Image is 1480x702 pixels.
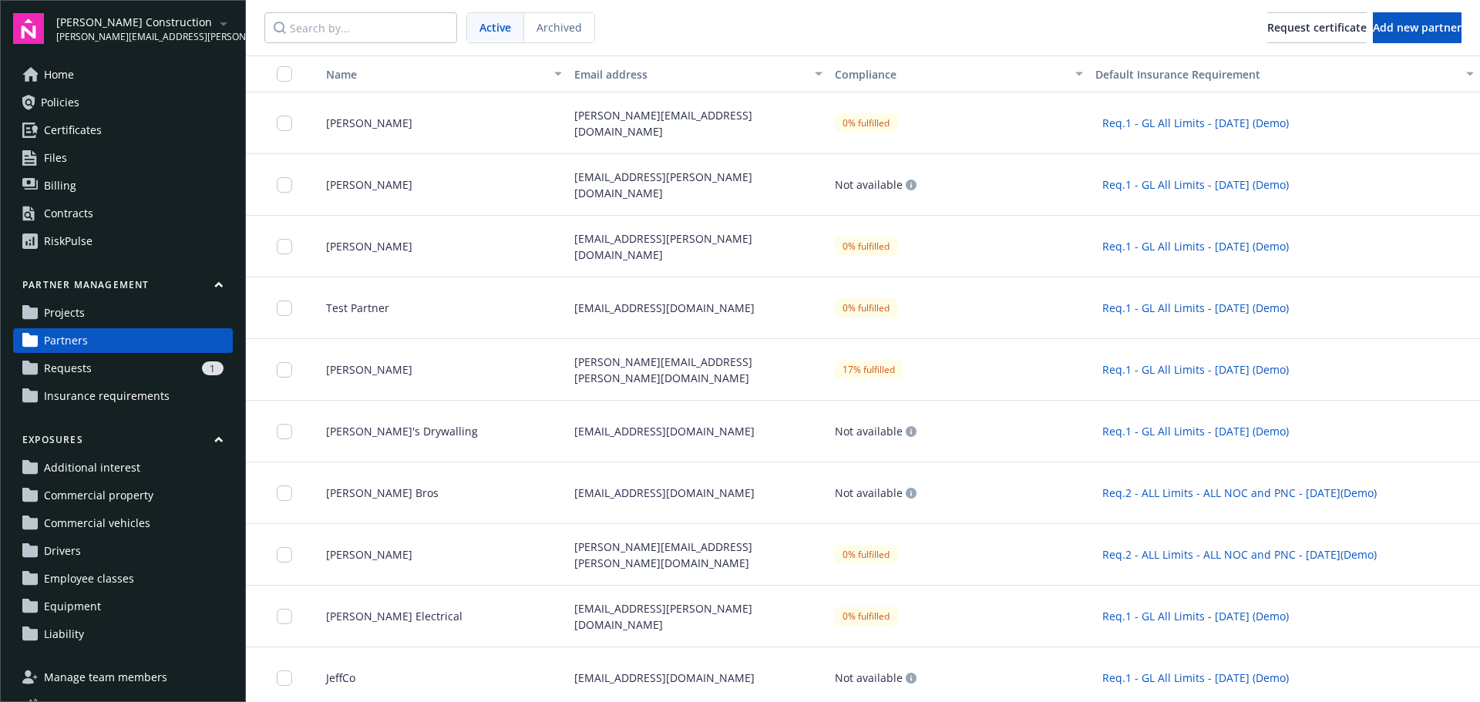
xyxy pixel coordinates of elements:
span: [PERSON_NAME] Bros [314,485,439,501]
span: [PERSON_NAME] [314,546,412,563]
div: Name [314,66,545,82]
div: [PERSON_NAME][EMAIL_ADDRESS][PERSON_NAME][DOMAIN_NAME] [568,524,829,586]
div: 0% fulfilled [835,606,897,626]
a: Insurance requirements [13,384,233,408]
button: Req.1 - GL All Limits - [DATE] (Demo) [1095,604,1296,628]
div: [EMAIL_ADDRESS][PERSON_NAME][DOMAIN_NAME] [568,154,829,216]
span: Billing [44,173,76,198]
span: Commercial property [44,483,153,508]
span: Manage team members [44,665,167,690]
div: [EMAIL_ADDRESS][DOMAIN_NAME] [568,277,829,339]
span: Req.1 - GL All Limits - [DATE] (Demo) [1102,361,1289,378]
a: Home [13,62,233,87]
span: Drivers [44,539,81,563]
div: 0% fulfilled [835,113,897,133]
div: Not available [835,426,917,437]
div: 17% fulfilled [835,360,903,379]
div: Not available [835,180,917,190]
span: Active [479,19,511,35]
span: Insurance requirements [44,384,170,408]
div: [EMAIL_ADDRESS][PERSON_NAME][DOMAIN_NAME] [568,586,829,647]
span: [PERSON_NAME][EMAIL_ADDRESS][PERSON_NAME][DOMAIN_NAME] [56,30,214,44]
div: [EMAIL_ADDRESS][PERSON_NAME][DOMAIN_NAME] [568,216,829,277]
span: Req.1 - GL All Limits - [DATE] (Demo) [1102,115,1289,131]
span: Additional interest [44,455,140,480]
span: Equipment [44,594,101,619]
div: [EMAIL_ADDRESS][DOMAIN_NAME] [568,401,829,462]
a: Commercial property [13,483,233,508]
a: Drivers [13,539,233,563]
span: Liability [44,622,84,647]
span: Partners [44,328,88,353]
div: Default Insurance Requirement [1095,66,1457,82]
a: Billing [13,173,233,198]
input: Search by... [264,12,457,43]
input: Toggle Row Selected [277,301,292,316]
span: Req.1 - GL All Limits - [DATE] (Demo) [1102,423,1289,439]
button: Req.1 - GL All Limits - [DATE] (Demo) [1095,666,1296,690]
span: Req.1 - GL All Limits - [DATE] (Demo) [1102,670,1289,686]
div: [EMAIL_ADDRESS][DOMAIN_NAME] [568,462,829,524]
a: Equipment [13,594,233,619]
div: Not available [835,673,917,684]
span: JeffCo [314,670,355,686]
button: Req.1 - GL All Limits - [DATE] (Demo) [1095,234,1296,258]
span: Commercial vehicles [44,511,150,536]
span: Policies [41,90,79,115]
input: Toggle Row Selected [277,547,292,563]
span: [PERSON_NAME] [314,238,412,254]
button: Email address [568,55,829,92]
div: Not available [835,488,917,499]
span: Archived [536,19,582,35]
a: Files [13,146,233,170]
span: [PERSON_NAME] [314,361,412,378]
input: Toggle Row Selected [277,424,292,439]
input: Toggle Row Selected [277,116,292,131]
div: 0% fulfilled [835,298,897,317]
div: Email address [574,66,806,82]
div: 0% fulfilled [835,545,897,564]
a: Policies [13,90,233,115]
img: navigator-logo.svg [13,13,44,44]
button: Exposures [13,433,233,452]
span: Req.1 - GL All Limits - [DATE] (Demo) [1102,608,1289,624]
button: Req.1 - GL All Limits - [DATE] (Demo) [1095,358,1296,381]
span: Files [44,146,67,170]
a: RiskPulse [13,229,233,254]
input: Toggle Row Selected [277,670,292,686]
span: Req.1 - GL All Limits - [DATE] (Demo) [1102,238,1289,254]
div: RiskPulse [44,229,92,254]
a: Commercial vehicles [13,511,233,536]
button: Req.1 - GL All Limits - [DATE] (Demo) [1095,173,1296,196]
span: Req.2 - ALL Limits - ALL NOC and PNC - [DATE](Demo) [1102,546,1377,563]
div: Contracts [44,201,93,226]
button: Request certificate [1267,12,1367,43]
span: Projects [44,301,85,325]
span: Certificates [44,118,102,143]
button: Default Insurance Requirement [1089,55,1480,92]
div: Toggle SortBy [314,66,545,82]
span: [PERSON_NAME] [314,115,412,131]
button: Req.2 - ALL Limits - ALL NOC and PNC - [DATE](Demo) [1095,481,1384,505]
span: Requests [44,356,92,381]
span: [PERSON_NAME] [314,176,412,193]
a: Employee classes [13,566,233,591]
span: Test Partner [314,300,389,316]
div: 0% fulfilled [835,237,897,256]
button: Req.1 - GL All Limits - [DATE] (Demo) [1095,111,1296,135]
a: Additional interest [13,455,233,480]
div: 1 [202,361,224,375]
input: Toggle Row Selected [277,239,292,254]
span: Req.1 - GL All Limits - [DATE] (Demo) [1102,176,1289,193]
span: Add new partner [1373,20,1461,35]
button: Req.1 - GL All Limits - [DATE] (Demo) [1095,419,1296,443]
button: Req.2 - ALL Limits - ALL NOC and PNC - [DATE](Demo) [1095,542,1384,566]
a: arrowDropDown [214,14,233,32]
button: Partner management [13,278,233,297]
span: Request certificate [1267,20,1367,35]
span: [PERSON_NAME] Construction [56,14,214,30]
input: Toggle Row Selected [277,177,292,193]
a: Projects [13,301,233,325]
div: [PERSON_NAME][EMAIL_ADDRESS][DOMAIN_NAME] [568,92,829,154]
input: Select all [277,66,292,82]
